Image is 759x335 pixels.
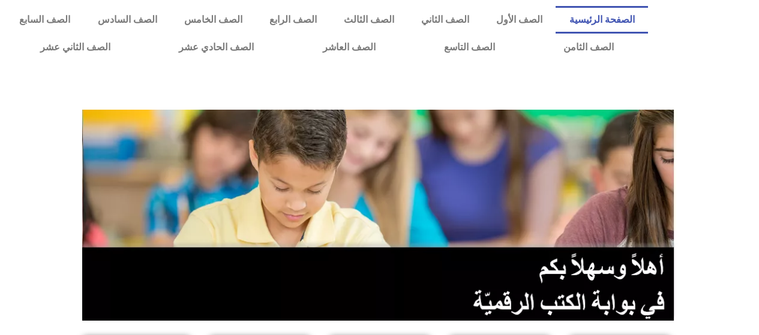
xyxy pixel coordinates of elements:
a: الصف الخامس [170,6,256,34]
a: الصف الثاني عشر [6,34,145,61]
a: الصف التاسع [410,34,529,61]
a: الصف السادس [84,6,170,34]
a: الصف الثامن [529,34,648,61]
a: الصف السابع [6,6,84,34]
a: الصف الأول [482,6,556,34]
a: الصف الحادي عشر [145,34,288,61]
a: الصفحة الرئيسية [556,6,648,34]
a: الصف الثاني [407,6,482,34]
a: الصف الرابع [256,6,330,34]
a: الصف الثالث [330,6,407,34]
a: الصف العاشر [289,34,410,61]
